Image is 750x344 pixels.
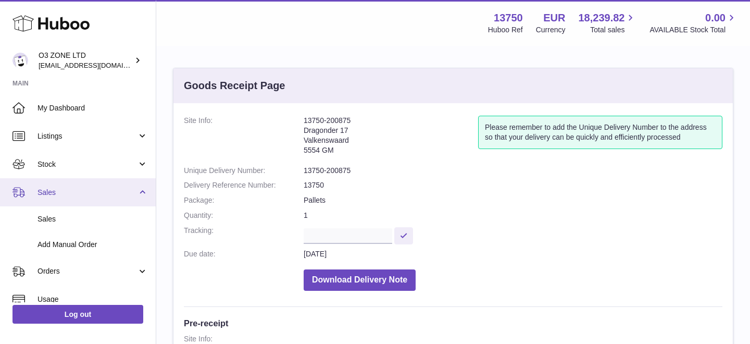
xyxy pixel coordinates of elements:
[304,180,722,190] dd: 13750
[12,305,143,324] a: Log out
[184,166,304,176] dt: Unique Delivery Number:
[304,211,722,220] dd: 1
[184,211,304,220] dt: Quantity:
[304,249,722,259] dd: [DATE]
[37,159,137,169] span: Stock
[488,25,523,35] div: Huboo Ref
[478,116,722,149] div: Please remember to add the Unique Delivery Number to the address so that your delivery can be qui...
[37,214,148,224] span: Sales
[494,11,523,25] strong: 13750
[649,11,737,35] a: 0.00 AVAILABLE Stock Total
[184,317,722,329] h3: Pre-receipt
[39,51,132,70] div: O3 ZONE LTD
[304,195,722,205] dd: Pallets
[37,188,137,198] span: Sales
[705,11,726,25] span: 0.00
[37,240,148,250] span: Add Manual Order
[184,249,304,259] dt: Due date:
[184,334,304,344] dt: Site Info:
[37,294,148,304] span: Usage
[37,103,148,113] span: My Dashboard
[184,116,304,161] dt: Site Info:
[304,116,478,161] address: 13750-200875 Dragonder 17 Valkenswaard 5554 GM
[39,61,153,69] span: [EMAIL_ADDRESS][DOMAIN_NAME]
[536,25,566,35] div: Currency
[184,226,304,244] dt: Tracking:
[543,11,565,25] strong: EUR
[37,131,137,141] span: Listings
[578,11,624,25] span: 18,239.82
[649,25,737,35] span: AVAILABLE Stock Total
[12,53,28,68] img: hello@o3zoneltd.co.uk
[37,266,137,276] span: Orders
[304,166,722,176] dd: 13750-200875
[304,269,416,291] button: Download Delivery Note
[578,11,636,35] a: 18,239.82 Total sales
[184,180,304,190] dt: Delivery Reference Number:
[590,25,636,35] span: Total sales
[184,79,285,93] h3: Goods Receipt Page
[184,195,304,205] dt: Package:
